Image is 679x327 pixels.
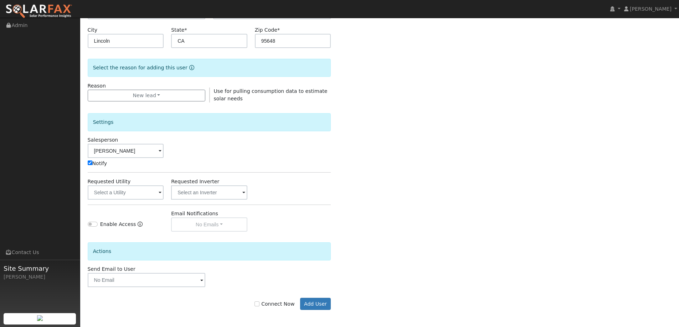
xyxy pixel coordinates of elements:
input: Notify [88,160,92,165]
label: State [171,26,187,34]
a: Enable Access [138,221,143,232]
img: SolarFax [5,4,72,19]
input: Select a User [88,144,164,158]
label: Connect Now [254,300,294,308]
label: Enable Access [100,221,136,228]
label: Requested Utility [88,178,131,185]
img: retrieve [37,315,43,321]
label: Notify [88,160,107,167]
div: Actions [88,242,331,260]
label: Salesperson [88,136,118,144]
input: No Email [88,273,206,287]
div: Select the reason for adding this user [88,59,331,77]
a: Reason for new user [187,65,194,70]
label: Requested Inverter [171,178,219,185]
span: Use for pulling consumption data to estimate solar needs [214,88,328,101]
label: Email Notifications [171,210,218,217]
label: City [88,26,98,34]
input: Select a Utility [88,185,164,200]
span: Site Summary [4,264,76,273]
button: Add User [300,298,331,310]
label: Reason [88,82,106,90]
label: Zip Code [255,26,280,34]
span: Required [277,27,280,33]
div: [PERSON_NAME] [4,273,76,281]
input: Select an Inverter [171,185,247,200]
input: Connect Now [254,301,259,306]
button: New lead [88,90,206,102]
div: Settings [88,113,331,131]
label: Send Email to User [88,265,135,273]
span: Required [184,27,187,33]
span: [PERSON_NAME] [630,6,672,12]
